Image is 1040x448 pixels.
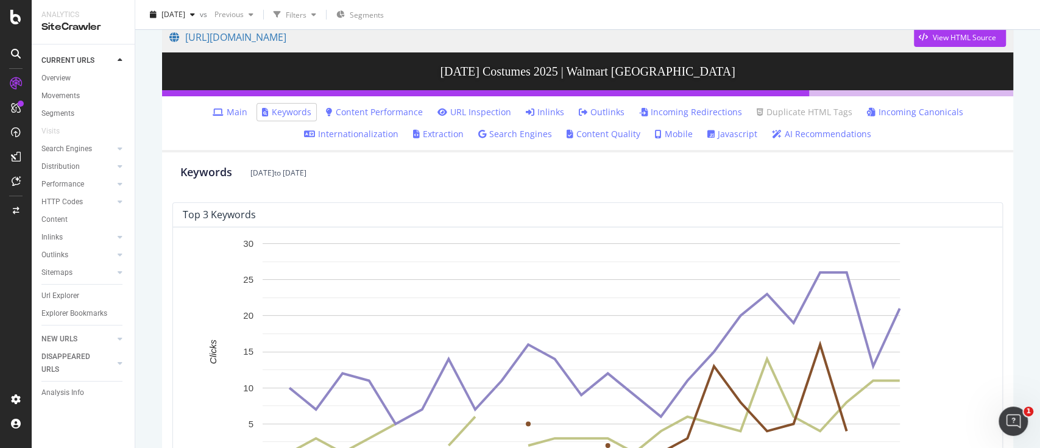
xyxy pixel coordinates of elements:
[579,106,624,118] a: Outlinks
[286,9,306,20] div: Filters
[262,106,311,118] a: Keywords
[655,128,693,140] a: Mobile
[41,72,71,85] div: Overview
[41,350,114,376] a: DISAPPEARED URLS
[41,143,114,155] a: Search Engines
[478,128,552,140] a: Search Engines
[250,168,306,178] div: [DATE] to [DATE]
[213,106,247,118] a: Main
[41,178,114,191] a: Performance
[999,407,1028,436] iframe: Intercom live chat
[162,52,1013,90] h3: [DATE] Costumes 2025 | Walmart [GEOGRAPHIC_DATA]
[243,310,253,321] text: 20
[200,9,210,20] span: vs
[350,10,384,20] span: Segments
[41,290,126,302] a: Url Explorer
[41,90,80,102] div: Movements
[41,90,126,102] a: Movements
[41,266,73,279] div: Sitemaps
[269,5,321,24] button: Filters
[208,339,218,363] text: Clicks
[41,386,84,399] div: Analysis Info
[413,128,464,140] a: Extraction
[243,346,253,357] text: 15
[304,128,398,140] a: Internationalization
[41,54,114,67] a: CURRENT URLS
[41,386,126,399] a: Analysis Info
[41,249,68,261] div: Outlinks
[41,350,103,376] div: DISAPPEARED URLS
[41,72,126,85] a: Overview
[41,333,114,346] a: NEW URLS
[41,196,114,208] a: HTTP Codes
[243,238,253,249] text: 30
[169,22,914,52] a: [URL][DOMAIN_NAME]
[41,231,114,244] a: Inlinks
[41,307,107,320] div: Explorer Bookmarks
[41,107,126,120] a: Segments
[243,274,253,285] text: 25
[41,20,125,34] div: SiteCrawler
[526,106,564,118] a: Inlinks
[914,27,1006,47] button: View HTML Source
[41,333,77,346] div: NEW URLS
[41,178,84,191] div: Performance
[41,290,79,302] div: Url Explorer
[41,125,72,138] a: Visits
[326,106,423,118] a: Content Performance
[180,165,232,180] div: Keywords
[41,266,114,279] a: Sitemaps
[41,160,114,173] a: Distribution
[41,213,126,226] a: Content
[707,128,757,140] a: Javascript
[210,9,244,20] span: Previous
[41,307,126,320] a: Explorer Bookmarks
[437,106,511,118] a: URL Inspection
[183,208,256,221] div: top 3 keywords
[145,5,200,24] button: [DATE]
[41,10,125,20] div: Analytics
[567,128,640,140] a: Content Quality
[41,213,68,226] div: Content
[757,106,852,118] a: Duplicate HTML Tags
[41,196,83,208] div: HTTP Codes
[243,382,253,393] text: 10
[639,106,742,118] a: Incoming Redirections
[210,5,258,24] button: Previous
[161,9,185,20] span: 2025 Sep. 12th
[331,5,389,24] button: Segments
[41,125,60,138] div: Visits
[41,249,114,261] a: Outlinks
[933,32,996,43] div: View HTML Source
[41,107,74,120] div: Segments
[1024,407,1033,416] span: 1
[41,143,92,155] div: Search Engines
[41,54,94,67] div: CURRENT URLS
[772,128,871,140] a: AI Recommendations
[249,419,253,429] text: 5
[867,106,963,118] a: Incoming Canonicals
[41,160,80,173] div: Distribution
[41,231,63,244] div: Inlinks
